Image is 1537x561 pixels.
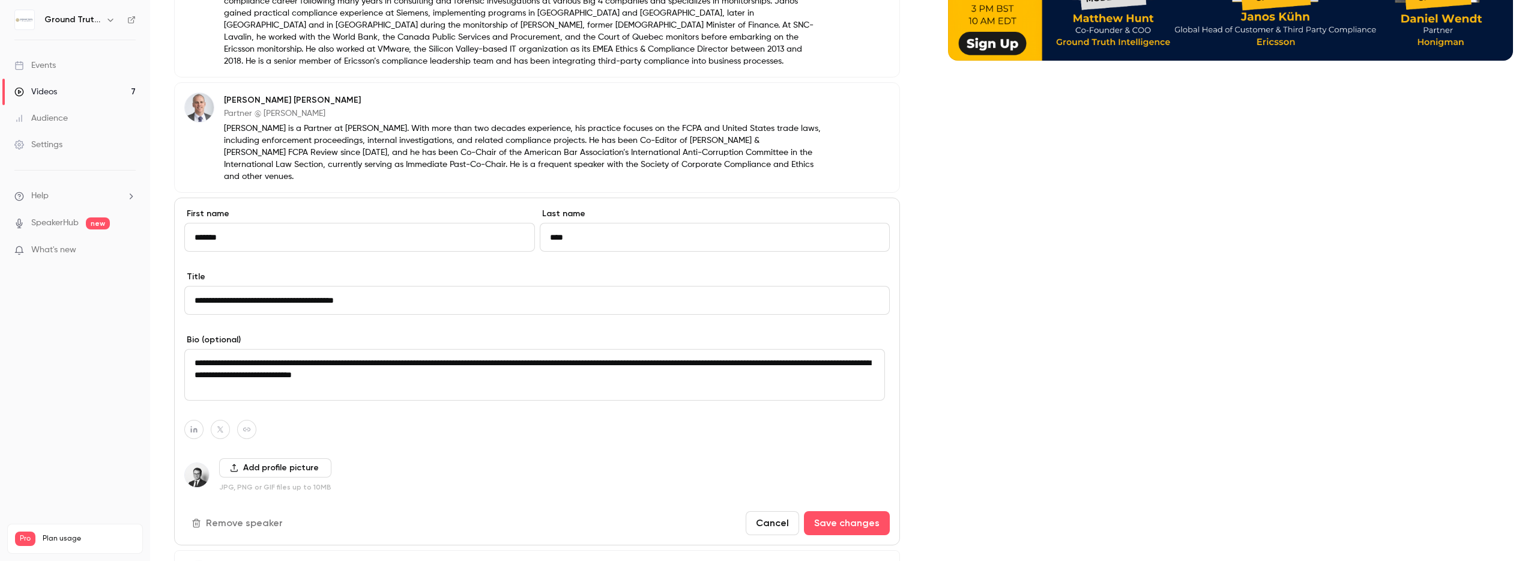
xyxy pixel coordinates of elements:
[15,10,34,29] img: Ground Truth Intelligence
[224,108,822,120] p: Partner @ [PERSON_NAME]
[746,511,799,535] button: Cancel
[44,14,101,26] h6: Ground Truth Intelligence
[224,123,822,183] p: [PERSON_NAME] is a Partner at [PERSON_NAME]. With more than two decades experience, his practice ...
[224,94,822,106] p: [PERSON_NAME] [PERSON_NAME]
[31,217,79,229] a: SpeakerHub
[43,534,135,544] span: Plan usage
[86,217,110,229] span: new
[804,511,890,535] button: Save changes
[14,139,62,151] div: Settings
[31,244,76,256] span: What's new
[14,190,136,202] li: help-dropdown-opener
[184,334,890,346] label: Bio (optional)
[184,271,890,283] label: Title
[31,190,49,202] span: Help
[219,482,331,492] p: JPG, PNG or GIF files up to 10MB
[219,458,331,478] button: Add profile picture
[184,208,535,220] label: First name
[15,532,35,546] span: Pro
[185,93,214,122] img: Daniel Wendt
[14,112,68,124] div: Audience
[14,86,57,98] div: Videos
[121,245,136,256] iframe: Noticeable Trigger
[540,208,890,220] label: Last name
[184,511,292,535] button: Remove speaker
[174,82,900,193] div: Daniel Wendt[PERSON_NAME] [PERSON_NAME]Partner @ [PERSON_NAME][PERSON_NAME] is a Partner at [PERS...
[14,59,56,71] div: Events
[185,463,209,487] img: Matthew Hunt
